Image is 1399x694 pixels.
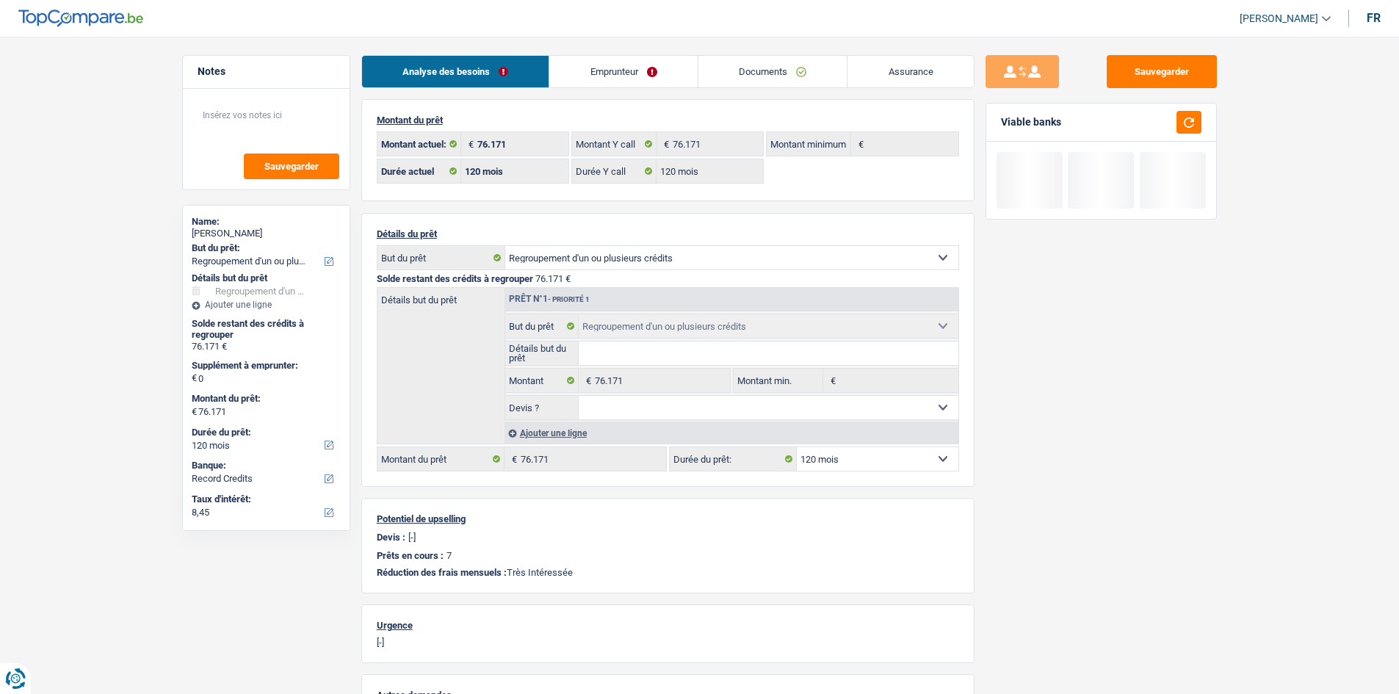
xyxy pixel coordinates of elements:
[461,132,477,156] span: €
[447,550,452,561] p: 7
[198,65,335,78] h5: Notes
[698,56,847,87] a: Documents
[192,272,341,284] div: Détails but du prêt
[244,153,339,179] button: Sauvegarder
[192,393,338,405] label: Montant du prêt:
[377,532,405,543] p: Devis :
[192,406,197,418] span: €
[377,246,505,270] label: But du prêt
[549,56,698,87] a: Emprunteur
[192,460,338,471] label: Banque:
[670,447,797,471] label: Durée du prêt:
[377,228,959,239] p: Détails du prêt
[192,300,341,310] div: Ajouter une ligne
[377,288,505,305] label: Détails but du prêt
[1107,55,1217,88] button: Sauvegarder
[657,132,673,156] span: €
[192,427,338,438] label: Durée du prêt:
[505,447,521,471] span: €
[505,341,579,365] label: Détails but du prêt
[505,294,593,304] div: Prêt n°1
[192,341,341,353] div: 76.171 €
[505,396,579,419] label: Devis ?
[505,369,579,392] label: Montant
[505,314,579,338] label: But du prêt
[572,132,657,156] label: Montant Y call
[377,620,959,631] p: Urgence
[192,216,341,228] div: Name:
[408,532,416,543] p: [-]
[377,513,959,524] p: Potentiel de upselling
[734,369,823,392] label: Montant min.
[1367,11,1381,25] div: fr
[377,115,959,126] p: Montant du prêt
[192,228,341,239] div: [PERSON_NAME]
[579,369,595,392] span: €
[377,273,533,284] span: Solde restant des crédits à regrouper
[377,567,507,578] span: Réduction des frais mensuels :
[377,132,462,156] label: Montant actuel:
[18,10,143,27] img: TopCompare Logo
[1228,7,1331,31] a: [PERSON_NAME]
[192,372,197,384] span: €
[192,360,338,372] label: Supplément à emprunter:
[548,295,590,303] span: - Priorité 1
[847,56,974,87] a: Assurance
[767,132,851,156] label: Montant minimum
[377,637,959,648] p: [-]
[377,159,462,183] label: Durée actuel
[1240,12,1318,25] span: [PERSON_NAME]
[1001,116,1061,129] div: Viable banks
[377,447,505,471] label: Montant du prêt
[192,494,338,505] label: Taux d'intérêt:
[505,422,958,444] div: Ajouter une ligne
[823,369,839,392] span: €
[362,56,549,87] a: Analyse des besoins
[377,550,444,561] p: Prêts en cours :
[192,318,341,341] div: Solde restant des crédits à regrouper
[377,567,959,578] p: Très Intéressée
[535,273,571,284] span: 76.171 €
[572,159,657,183] label: Durée Y call
[851,132,867,156] span: €
[264,162,319,171] span: Sauvegarder
[192,242,338,254] label: But du prêt:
